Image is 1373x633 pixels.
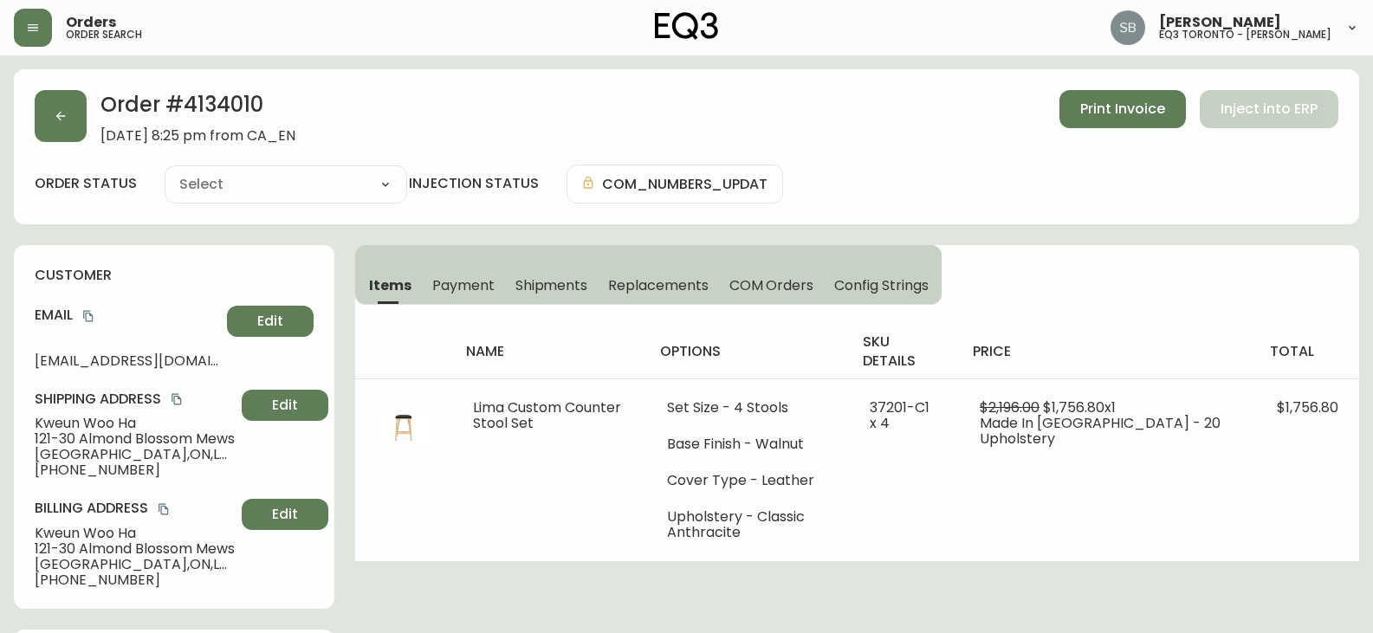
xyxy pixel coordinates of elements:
[432,276,495,294] span: Payment
[473,397,621,433] span: Lima Custom Counter Stool Set
[863,333,945,371] h4: sku details
[729,276,814,294] span: COM Orders
[242,390,328,421] button: Edit
[66,16,116,29] span: Orders
[1159,29,1331,40] h5: eq3 toronto - [PERSON_NAME]
[35,541,235,557] span: 121-30 Almond Blossom Mews
[257,312,283,331] span: Edit
[35,526,235,541] span: Kweun Woo Ha
[35,353,220,369] span: [EMAIL_ADDRESS][DOMAIN_NAME]
[834,276,928,294] span: Config Strings
[35,416,235,431] span: Kweun Woo Ha
[1080,100,1165,119] span: Print Invoice
[35,174,137,193] label: order status
[227,306,314,337] button: Edit
[272,505,298,524] span: Edit
[1111,10,1145,45] img: 62e4f14275e5c688c761ab51c449f16a
[376,400,431,455] img: 30200-C1-400-1-cmcscwz1q12c00150kqaqwkz3.jpg
[1159,16,1281,29] span: [PERSON_NAME]
[35,462,235,478] span: [PHONE_NUMBER]
[1043,397,1116,417] span: $1,756.80 x 1
[35,572,235,588] span: [PHONE_NUMBER]
[980,413,1221,449] span: Made In [GEOGRAPHIC_DATA] - 20 Upholstery
[660,342,835,361] h4: options
[870,397,929,433] span: 37201-C1 x 4
[667,509,828,540] li: Upholstery - Classic Anthracite
[35,266,314,285] h4: customer
[242,499,328,530] button: Edit
[35,499,235,518] h4: Billing Address
[168,391,185,408] button: copy
[667,400,828,416] li: Set Size - 4 Stools
[155,501,172,518] button: copy
[466,342,632,361] h4: name
[1277,397,1338,417] span: $1,756.80
[35,306,220,325] h4: Email
[66,29,142,40] h5: order search
[409,174,539,193] h4: injection status
[1270,342,1345,361] h4: total
[272,396,298,415] span: Edit
[608,276,708,294] span: Replacements
[667,473,828,488] li: Cover Type - Leather
[655,12,719,40] img: logo
[100,128,295,144] span: [DATE] 8:25 pm from CA_EN
[35,447,235,462] span: [GEOGRAPHIC_DATA] , ON , L4K 0N6 , CA
[35,390,235,409] h4: Shipping Address
[1059,90,1186,128] button: Print Invoice
[80,307,97,325] button: copy
[369,276,411,294] span: Items
[515,276,588,294] span: Shipments
[667,436,828,452] li: Base Finish - Walnut
[100,90,295,128] h2: Order # 4134010
[973,342,1242,361] h4: price
[980,397,1039,417] span: $2,196.00
[35,431,235,447] span: 121-30 Almond Blossom Mews
[35,557,235,572] span: [GEOGRAPHIC_DATA] , ON , L4K 0N6 , CA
